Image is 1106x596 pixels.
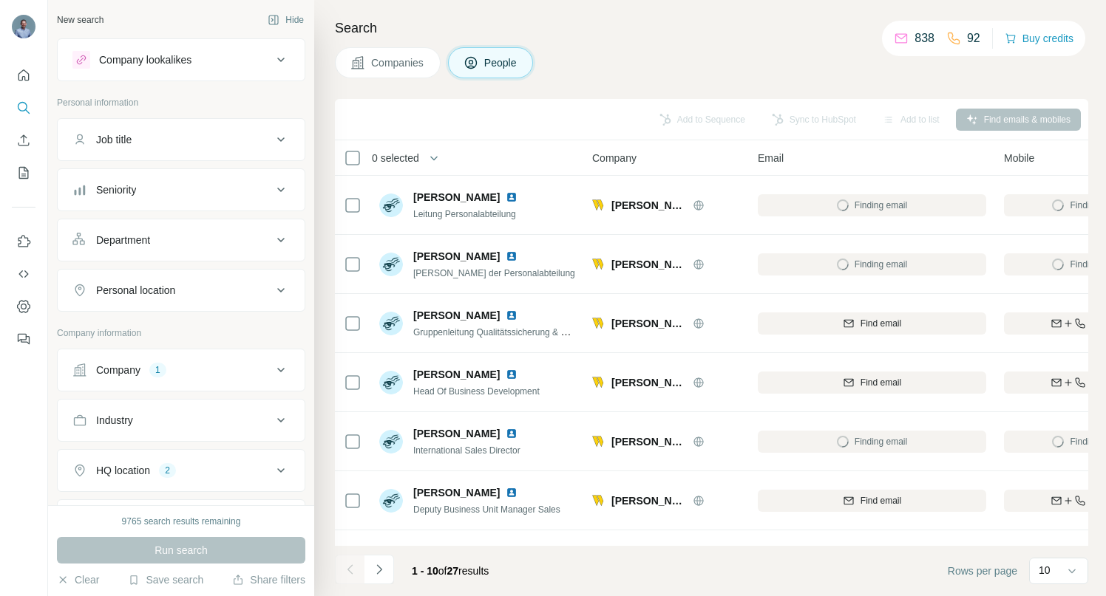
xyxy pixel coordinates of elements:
[592,258,604,270] img: Logo of Walther Flender
[413,445,520,456] span: International Sales Director
[371,55,425,70] span: Companies
[915,30,934,47] p: 838
[412,565,438,577] span: 1 - 10
[611,493,685,508] span: [PERSON_NAME]
[96,182,136,197] div: Seniority
[413,190,500,205] span: [PERSON_NAME]
[592,199,604,211] img: Logo of Walther Flender
[438,565,447,577] span: of
[12,293,35,320] button: Dashboard
[99,52,191,67] div: Company lookalikes
[364,555,394,584] button: Navigate to next page
[592,436,604,448] img: Logo of Walther Flender
[413,367,500,382] span: [PERSON_NAME]
[57,96,305,109] p: Personal information
[58,222,305,258] button: Department
[12,15,35,38] img: Avatar
[12,326,35,352] button: Feedback
[506,546,518,558] img: LinkedIn logo
[506,309,518,321] img: LinkedIn logo
[12,62,35,89] button: Quick start
[484,55,518,70] span: People
[96,132,132,147] div: Job title
[96,413,133,428] div: Industry
[506,250,518,262] img: LinkedIn logo
[58,403,305,438] button: Industry
[592,377,604,388] img: Logo of Walther Flender
[861,317,901,330] span: Find email
[413,386,540,397] span: Head Of Business Development
[506,191,518,203] img: LinkedIn logo
[758,312,986,335] button: Find email
[379,193,403,217] img: Avatar
[506,369,518,380] img: LinkedIn logo
[1004,151,1034,165] span: Mobile
[413,485,500,500] span: [PERSON_NAME]
[611,375,685,390] span: [PERSON_NAME]
[413,249,500,264] span: [PERSON_NAME]
[1005,28,1073,49] button: Buy credits
[413,504,560,515] span: Deputy Business Unit Manager Sales
[96,463,150,478] div: HQ location
[12,160,35,186] button: My lists
[413,308,500,323] span: [PERSON_NAME]
[413,326,648,338] span: Gruppenleitung Qualitätssicherung & Qualitätsmanagement
[12,95,35,121] button: Search
[159,464,176,477] div: 2
[58,172,305,208] button: Seniority
[611,198,685,213] span: [PERSON_NAME]
[592,151,637,165] span: Company
[611,434,685,449] span: [PERSON_NAME]
[379,371,403,394] img: Avatar
[758,490,986,512] button: Find email
[58,352,305,388] button: Company1
[413,544,500,559] span: [PERSON_NAME]
[12,261,35,287] button: Use Surfe API
[948,564,1017,578] span: Rows per page
[232,572,305,587] button: Share filters
[128,572,203,587] button: Save search
[57,572,99,587] button: Clear
[372,151,419,165] span: 0 selected
[413,268,575,278] span: [PERSON_NAME] der Personalabteilung
[58,503,305,538] button: Annual revenue ($)
[12,228,35,255] button: Use Surfe on LinkedIn
[758,371,986,394] button: Find email
[611,316,685,331] span: [PERSON_NAME]
[861,376,901,389] span: Find email
[506,487,518,499] img: LinkedIn logo
[379,253,403,276] img: Avatar
[592,318,604,329] img: Logo of Walther Flender
[96,283,175,298] div: Personal location
[413,209,516,219] span: Leitung Personalabteilung
[592,495,604,507] img: Logo of Walther Flender
[379,430,403,453] img: Avatar
[413,426,500,441] span: [PERSON_NAME]
[96,363,140,377] div: Company
[447,565,459,577] span: 27
[506,428,518,439] img: LinkedIn logo
[149,363,166,377] div: 1
[96,233,150,247] div: Department
[58,453,305,488] button: HQ location2
[57,326,305,340] p: Company information
[58,273,305,308] button: Personal location
[58,122,305,157] button: Job title
[611,257,685,272] span: [PERSON_NAME]
[379,312,403,335] img: Avatar
[122,515,241,528] div: 9765 search results remaining
[57,13,104,27] div: New search
[257,9,314,31] button: Hide
[1039,563,1051,578] p: 10
[58,42,305,78] button: Company lookalikes
[758,151,784,165] span: Email
[379,489,403,513] img: Avatar
[12,127,35,154] button: Enrich CSV
[335,18,1088,38] h4: Search
[861,494,901,507] span: Find email
[412,565,489,577] span: results
[967,30,980,47] p: 92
